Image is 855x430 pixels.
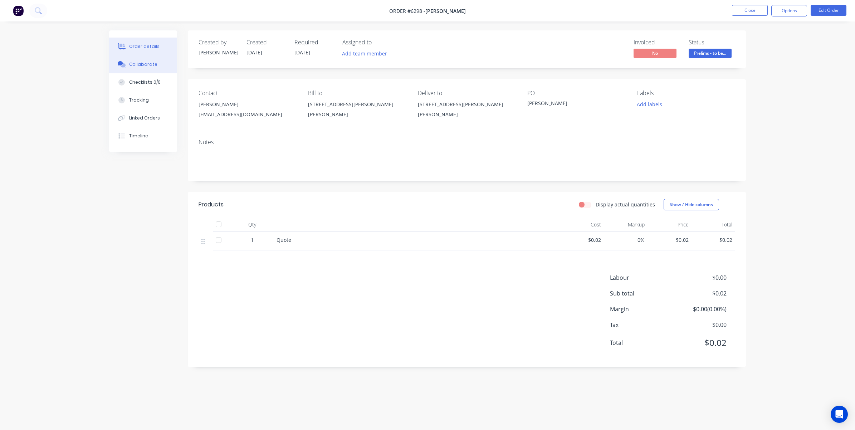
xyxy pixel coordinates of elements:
[604,218,648,232] div: Markup
[109,55,177,73] button: Collaborate
[246,49,262,56] span: [DATE]
[633,99,666,109] button: Add labels
[294,49,310,56] span: [DATE]
[527,90,625,97] div: PO
[634,39,680,46] div: Invoiced
[596,201,655,208] label: Display actual quantities
[199,139,735,146] div: Notes
[109,109,177,127] button: Linked Orders
[674,336,727,349] span: $0.02
[674,273,727,282] span: $0.00
[674,289,727,298] span: $0.02
[610,305,674,313] span: Margin
[277,236,291,243] span: Quote
[418,99,516,119] div: [STREET_ADDRESS][PERSON_NAME][PERSON_NAME]
[607,236,645,244] span: 0%
[771,5,807,16] button: Options
[689,49,732,59] button: Prelims - to be...
[418,99,516,122] div: [STREET_ADDRESS][PERSON_NAME][PERSON_NAME]
[109,127,177,145] button: Timeline
[648,218,692,232] div: Price
[199,39,238,46] div: Created by
[199,200,224,209] div: Products
[129,133,148,139] div: Timeline
[418,90,516,97] div: Deliver to
[527,99,617,109] div: [PERSON_NAME]
[674,321,727,329] span: $0.00
[199,90,297,97] div: Contact
[308,99,406,122] div: [STREET_ADDRESS][PERSON_NAME][PERSON_NAME]
[637,90,735,97] div: Labels
[199,99,297,109] div: [PERSON_NAME]
[199,99,297,122] div: [PERSON_NAME][EMAIL_ADDRESS][DOMAIN_NAME]
[129,61,157,68] div: Collaborate
[294,39,334,46] div: Required
[634,49,676,58] span: No
[650,236,689,244] span: $0.02
[342,49,391,58] button: Add team member
[129,43,160,50] div: Order details
[129,115,160,121] div: Linked Orders
[610,321,674,329] span: Tax
[610,289,674,298] span: Sub total
[251,236,254,244] span: 1
[425,8,466,14] span: [PERSON_NAME]
[811,5,846,16] button: Edit Order
[689,39,735,46] div: Status
[692,218,736,232] div: Total
[308,99,406,119] div: [STREET_ADDRESS][PERSON_NAME][PERSON_NAME]
[231,218,274,232] div: Qty
[389,8,425,14] span: Order #6298 -
[109,73,177,91] button: Checklists 0/0
[560,218,604,232] div: Cost
[308,90,406,97] div: Bill to
[199,109,297,119] div: [EMAIL_ADDRESS][DOMAIN_NAME]
[129,79,161,85] div: Checklists 0/0
[610,273,674,282] span: Labour
[109,38,177,55] button: Order details
[129,97,149,103] div: Tracking
[199,49,238,56] div: [PERSON_NAME]
[563,236,601,244] span: $0.02
[732,5,768,16] button: Close
[342,39,414,46] div: Assigned to
[13,5,24,16] img: Factory
[338,49,391,58] button: Add team member
[246,39,286,46] div: Created
[109,91,177,109] button: Tracking
[610,338,674,347] span: Total
[694,236,733,244] span: $0.02
[674,305,727,313] span: $0.00 ( 0.00 %)
[689,49,732,58] span: Prelims - to be...
[831,406,848,423] div: Open Intercom Messenger
[664,199,719,210] button: Show / Hide columns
